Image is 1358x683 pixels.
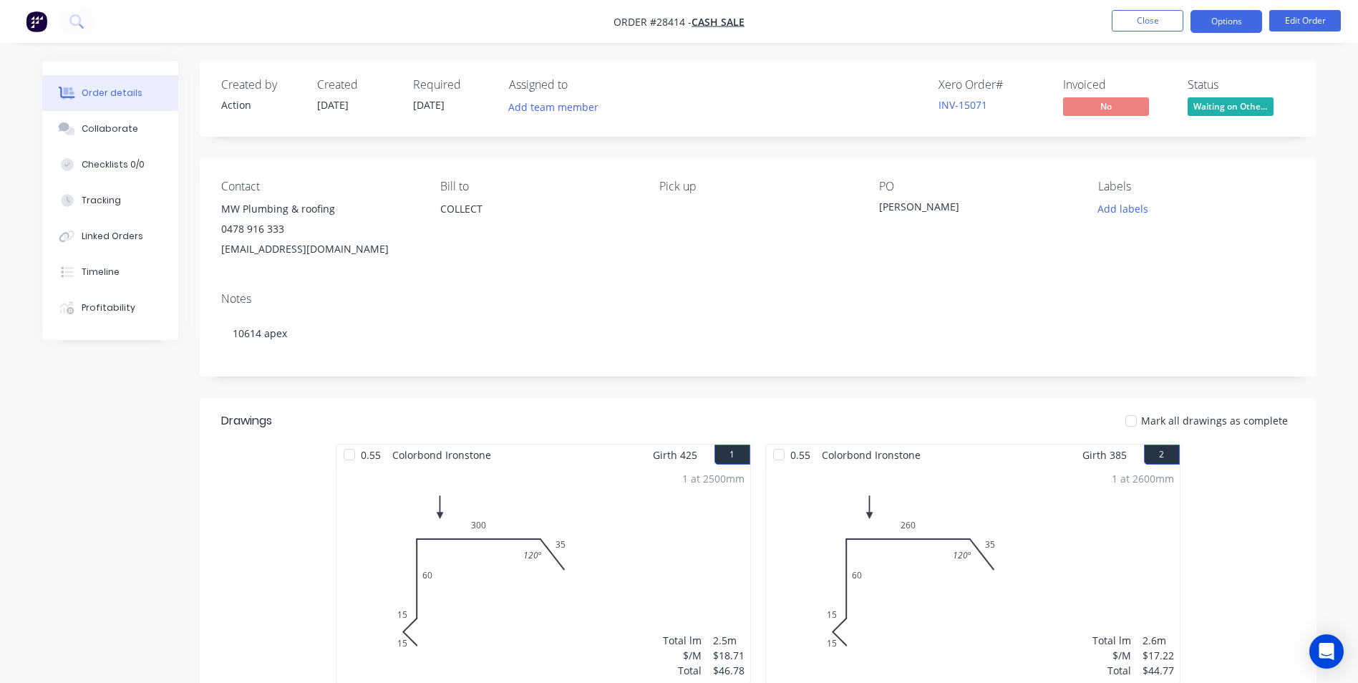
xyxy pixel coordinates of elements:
div: Checklists 0/0 [82,158,145,171]
div: Tracking [82,194,121,207]
div: $46.78 [713,663,745,678]
button: 2 [1144,445,1180,465]
span: Girth 425 [653,445,697,465]
div: Drawings [221,412,272,430]
span: 0.55 [785,445,816,465]
div: Open Intercom Messenger [1309,634,1344,669]
span: Colorbond Ironstone [387,445,497,465]
div: $/M [1092,648,1131,663]
div: [PERSON_NAME] [879,199,1058,219]
span: No [1063,97,1149,115]
button: Add team member [509,97,606,117]
div: Linked Orders [82,230,143,243]
div: Assigned to [509,78,652,92]
div: COLLECT [440,199,636,219]
div: Pick up [659,180,855,193]
div: $18.71 [713,648,745,663]
div: Collaborate [82,122,138,135]
div: Action [221,97,300,112]
div: Contact [221,180,417,193]
button: Order details [42,75,178,111]
div: Total [1092,663,1131,678]
div: PO [879,180,1075,193]
button: Profitability [42,290,178,326]
div: Bill to [440,180,636,193]
div: $/M [663,648,702,663]
button: Close [1112,10,1183,32]
div: Created by [221,78,300,92]
a: INV-15071 [939,98,987,112]
div: $44.77 [1143,663,1174,678]
div: 0478 916 333 [221,219,417,239]
div: Invoiced [1063,78,1170,92]
div: Total lm [1092,633,1131,648]
div: Status [1188,78,1295,92]
button: Add labels [1090,199,1156,218]
div: Order details [82,87,142,100]
button: Edit Order [1269,10,1341,32]
div: 2.6m [1143,633,1174,648]
button: Tracking [42,183,178,218]
div: Notes [221,292,1295,306]
img: Factory [26,11,47,32]
div: Profitability [82,301,135,314]
div: $17.22 [1143,648,1174,663]
button: Checklists 0/0 [42,147,178,183]
div: Created [317,78,396,92]
button: Waiting on Othe... [1188,97,1274,119]
span: 0.55 [355,445,387,465]
div: 1 at 2600mm [1112,471,1174,486]
span: [DATE] [413,98,445,112]
div: COLLECT [440,199,636,245]
button: Options [1190,10,1262,33]
span: Mark all drawings as complete [1141,413,1288,428]
span: Waiting on Othe... [1188,97,1274,115]
button: Add team member [500,97,606,117]
div: Total [663,663,702,678]
span: Order #28414 - [613,15,692,29]
div: Xero Order # [939,78,1046,92]
div: MW Plumbing & roofing0478 916 333[EMAIL_ADDRESS][DOMAIN_NAME] [221,199,417,259]
span: [DATE] [317,98,349,112]
button: Collaborate [42,111,178,147]
div: Required [413,78,492,92]
button: Timeline [42,254,178,290]
span: Girth 385 [1082,445,1127,465]
button: Linked Orders [42,218,178,254]
div: [EMAIL_ADDRESS][DOMAIN_NAME] [221,239,417,259]
div: MW Plumbing & roofing [221,199,417,219]
span: Colorbond Ironstone [816,445,926,465]
div: 10614 apex [221,311,1295,355]
div: 1 at 2500mm [682,471,745,486]
div: Timeline [82,266,120,278]
div: Labels [1098,180,1294,193]
button: 1 [714,445,750,465]
div: Total lm [663,633,702,648]
a: CASH SALE [692,15,745,29]
div: 2.5m [713,633,745,648]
